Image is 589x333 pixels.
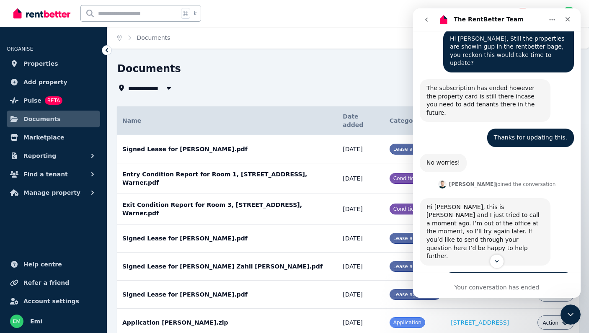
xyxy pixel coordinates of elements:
span: Properties [23,59,58,69]
th: Date added [338,106,384,135]
span: Lease agreement [393,235,437,241]
a: Account settings [7,293,100,310]
img: RentBetter [13,7,70,20]
td: [DATE] [338,253,384,281]
span: Documents [137,34,170,42]
img: Emi [10,315,23,328]
iframe: Intercom live chat [561,305,581,325]
span: Condition report [393,176,434,181]
span: Lease agreement [393,146,437,152]
button: Reporting [7,147,100,164]
span: ORGANISE [7,46,33,52]
span: Manage property [23,188,80,198]
button: Manage property [7,184,100,201]
td: Signed Lease for [PERSON_NAME] Zahil [PERSON_NAME].pdf [117,253,338,281]
span: Lease agreement [393,263,437,269]
td: [DATE] [338,135,384,163]
span: Emi [30,316,42,326]
td: [DATE] [338,225,384,253]
nav: Breadcrumb [107,27,180,49]
a: Refer a friend [7,274,100,291]
td: Signed Lease for [PERSON_NAME].pdf [117,135,338,163]
span: Account settings [23,296,79,306]
span: Reporting [23,151,56,161]
span: Refer a friend [23,278,69,288]
button: Action [542,320,568,326]
td: Exit Condition Report for Room 3, [STREET_ADDRESS], Warner.pdf [117,194,338,225]
span: Marketplace [23,132,64,142]
img: Emi [562,7,576,20]
a: Documents [7,111,100,127]
span: Condition report [393,206,434,212]
span: 156 [518,8,528,14]
a: Properties [7,55,100,72]
span: Find a tenant [23,169,68,179]
button: Scroll to bottom [77,246,91,260]
h1: Documents [117,62,181,75]
span: Help centre [23,259,62,269]
span: Documents [23,114,61,124]
iframe: Intercom live chat [413,8,581,298]
a: [STREET_ADDRESS] [451,319,509,326]
span: k [194,10,196,17]
td: [DATE] [338,163,384,194]
button: Find a tenant [7,166,100,183]
a: PulseBETA [7,92,100,109]
span: Add property [23,77,67,87]
span: Application [393,320,421,325]
a: Add property [7,74,100,90]
span: Lease agreement [393,292,437,297]
td: Entry Condition Report for Room 1, [STREET_ADDRESS], Warner.pdf [117,163,338,194]
td: Signed Lease for [PERSON_NAME].pdf [117,281,338,309]
a: Help centre [7,256,100,273]
span: Pulse [23,96,41,106]
span: BETA [45,96,62,105]
td: [DATE] [338,194,384,225]
span: Name [122,117,141,124]
a: Marketplace [7,129,100,146]
td: [DATE] [338,281,384,309]
span: Action [542,320,558,326]
th: Category [385,106,446,135]
td: Signed Lease for [PERSON_NAME].pdf [117,225,338,253]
